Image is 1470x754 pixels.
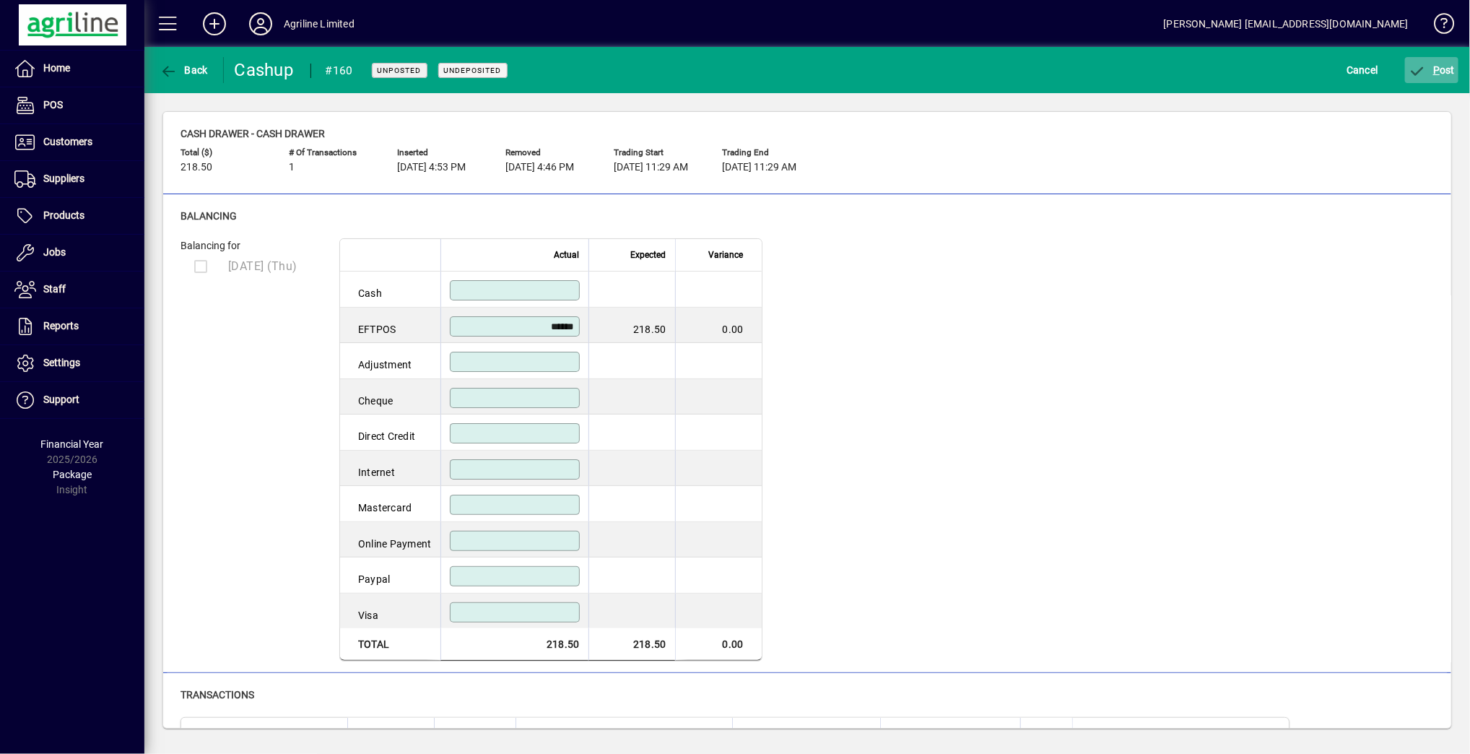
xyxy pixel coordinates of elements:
[340,558,440,594] td: Paypal
[1082,726,1134,742] span: POS Operator
[1433,64,1440,76] span: P
[340,486,440,522] td: Mastercard
[181,162,212,173] span: 218.50
[340,308,440,344] td: EFTPOS
[397,148,484,157] span: Inserted
[340,415,440,451] td: Direct Credit
[340,343,440,379] td: Adjustment
[235,58,296,82] div: Cashup
[1409,64,1456,76] span: ost
[7,308,144,344] a: Reports
[614,148,700,157] span: Trading start
[284,12,355,35] div: Agriline Limited
[7,51,144,87] a: Home
[588,308,675,344] td: 218.50
[7,124,144,160] a: Customers
[43,283,66,295] span: Staff
[722,162,796,173] span: [DATE] 11:29 AM
[505,148,592,157] span: Removed
[53,469,92,480] span: Package
[7,382,144,418] a: Support
[1030,726,1064,742] span: Terminal
[588,628,675,661] td: 218.50
[181,238,325,253] div: Balancing for
[160,64,208,76] span: Back
[7,272,144,308] a: Staff
[43,99,63,110] span: POS
[7,161,144,197] a: Suppliers
[443,726,507,742] span: Banking Method
[890,726,938,742] span: Allocated To
[289,148,375,157] span: # of Transactions
[378,66,422,75] span: Unposted
[238,11,284,37] button: Profile
[7,345,144,381] a: Settings
[380,726,425,742] span: Amount ($)
[41,438,104,450] span: Financial Year
[525,726,557,742] span: Account
[43,62,70,74] span: Home
[7,87,144,123] a: POS
[181,148,267,157] span: Total ($)
[340,628,440,661] td: Total
[43,394,79,405] span: Support
[614,162,688,173] span: [DATE] 11:29 AM
[199,726,217,742] span: Date
[631,247,666,263] span: Expected
[505,162,574,173] span: [DATE] 4:46 PM
[181,128,325,139] span: Cash drawer - Cash Drawer
[709,247,744,263] span: Variance
[340,272,440,308] td: Cash
[191,11,238,37] button: Add
[7,198,144,234] a: Products
[1423,3,1452,50] a: Knowledge Base
[444,66,502,75] span: Undeposited
[1343,57,1382,83] button: Cancel
[43,320,79,331] span: Reports
[326,59,353,82] div: #160
[722,148,809,157] span: Trading end
[397,162,466,173] span: [DATE] 4:53 PM
[340,451,440,487] td: Internet
[43,209,84,221] span: Products
[340,594,440,629] td: Visa
[1347,58,1378,82] span: Cancel
[144,57,224,83] app-page-header-button: Back
[675,308,762,344] td: 0.00
[289,162,295,173] span: 1
[43,173,84,184] span: Suppliers
[1164,12,1409,35] div: [PERSON_NAME] [EMAIL_ADDRESS][DOMAIN_NAME]
[43,136,92,147] span: Customers
[181,210,237,222] span: Balancing
[7,235,144,271] a: Jobs
[340,522,440,558] td: Online Payment
[675,628,762,661] td: 0.00
[741,726,788,742] span: Transaction
[340,379,440,415] td: Cheque
[181,689,254,701] span: Transactions
[43,357,80,368] span: Settings
[43,246,66,258] span: Jobs
[228,259,297,273] span: [DATE] (Thu)
[156,57,212,83] button: Back
[1405,57,1459,83] button: Post
[440,628,588,661] td: 218.50
[554,247,580,263] span: Actual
